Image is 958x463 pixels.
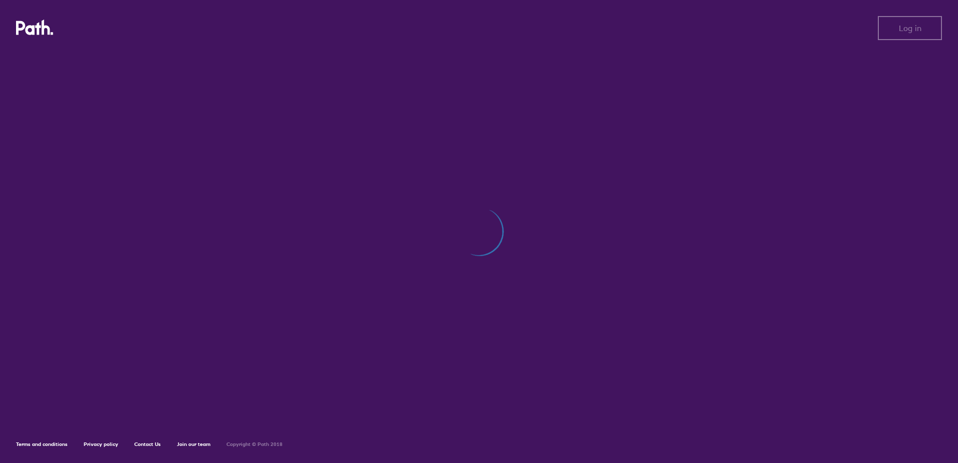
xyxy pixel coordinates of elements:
[177,441,210,447] a: Join our team
[16,441,68,447] a: Terms and conditions
[84,441,118,447] a: Privacy policy
[226,441,283,447] h6: Copyright © Path 2018
[878,16,942,40] button: Log in
[899,24,921,33] span: Log in
[134,441,161,447] a: Contact Us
